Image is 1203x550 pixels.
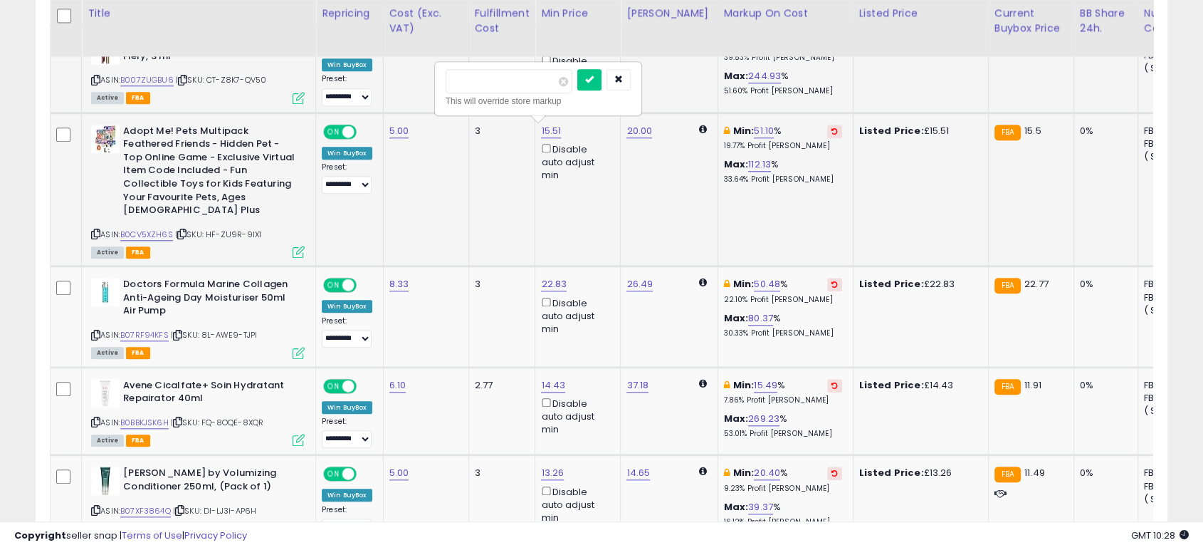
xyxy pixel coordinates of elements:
[859,466,924,479] b: Listed Price:
[733,277,755,291] b: Min:
[724,312,842,338] div: %
[724,278,842,304] div: %
[754,466,780,480] a: 20.40
[91,247,124,259] span: All listings currently available for purchase on Amazon
[724,6,847,21] div: Markup on Cost
[91,379,120,408] img: 319YZAouLML._SL40_.jpg
[626,277,653,291] a: 26.49
[1080,125,1127,137] div: 0%
[322,74,372,106] div: Preset:
[1144,125,1191,137] div: FBA: 10
[1080,278,1127,291] div: 0%
[859,124,924,137] b: Listed Price:
[859,125,977,137] div: £15.51
[91,435,124,447] span: All listings currently available for purchase on Amazon
[325,468,342,480] span: ON
[126,435,150,447] span: FBA
[1024,124,1041,137] span: 15.5
[724,395,842,405] p: 7.86% Profit [PERSON_NAME]
[354,279,377,291] span: OFF
[541,466,564,480] a: 13.26
[120,417,169,429] a: B0BBKJSK6H
[171,417,263,428] span: | SKU: FQ-8OQE-8XQR
[859,6,982,21] div: Listed Price
[322,417,372,449] div: Preset:
[91,467,305,533] div: ASIN:
[354,380,377,392] span: OFF
[724,429,842,439] p: 53.01% Profit [PERSON_NAME]
[1080,6,1132,36] div: BB Share 24h.
[1144,493,1191,506] div: ( SFP: 1 )
[120,505,171,517] a: B07XF3864Q
[724,328,842,338] p: 30.33% Profit [PERSON_NAME]
[389,466,409,480] a: 5.00
[748,157,771,172] a: 112.13
[475,379,525,392] div: 2.77
[322,316,372,348] div: Preset:
[14,529,66,542] strong: Copyright
[322,401,372,414] div: Win BuyBox
[1144,405,1191,417] div: ( SFP: 1 )
[1144,6,1196,36] div: Num of Comp.
[724,500,749,514] b: Max:
[1024,378,1041,392] span: 11.91
[541,6,614,21] div: Min Price
[322,162,372,194] div: Preset:
[541,295,609,336] div: Disable auto adjust min
[171,329,257,341] span: | SKU: 8L-AWE9-TJPI
[541,484,609,525] div: Disable auto adjust min
[626,466,650,480] a: 14.65
[322,300,372,313] div: Win BuyBox
[724,295,842,305] p: 22.10% Profit [PERSON_NAME]
[91,92,124,104] span: All listings currently available for purchase on Amazon
[475,467,525,479] div: 3
[322,147,372,160] div: Win BuyBox
[754,378,777,393] a: 15.49
[389,124,409,138] a: 5.00
[176,74,266,85] span: | SKU: CT-Z8K7-QV50
[994,6,1068,36] div: Current Buybox Price
[475,6,530,36] div: Fulfillment Cost
[1131,529,1189,542] span: 2025-09-7 10:28 GMT
[733,124,755,137] b: Min:
[724,157,749,171] b: Max:
[1144,291,1191,304] div: FBM: 2
[322,489,372,502] div: Win BuyBox
[1080,467,1127,479] div: 0%
[748,500,773,514] a: 39.37
[724,158,842,185] div: %
[859,277,924,291] b: Listed Price:
[1144,62,1191,75] div: ( SFP: 1 )
[14,529,247,543] div: seller snap | |
[1144,392,1191,405] div: FBM: 6
[91,467,120,495] img: 31MVcRnvY5L._SL40_.jpg
[91,278,305,357] div: ASIN:
[126,92,150,104] span: FBA
[724,484,842,494] p: 9.23% Profit [PERSON_NAME]
[446,94,631,108] div: This will override store markup
[126,347,150,359] span: FBA
[541,395,609,437] div: Disable auto adjust min
[724,86,842,96] p: 51.60% Profit [PERSON_NAME]
[91,125,120,153] img: 41Tcd7YwRIL._SL40_.jpg
[1024,277,1049,291] span: 22.77
[91,347,124,359] span: All listings currently available for purchase on Amazon
[541,277,567,291] a: 22.83
[91,278,120,306] img: 314VwZTxpuL._SL40_.jpg
[1080,379,1127,392] div: 0%
[733,378,755,392] b: Min:
[322,58,372,71] div: Win BuyBox
[1144,379,1191,392] div: FBA: 7
[724,70,842,96] div: %
[724,467,842,493] div: %
[541,124,561,138] a: 15.51
[325,380,342,392] span: ON
[1144,467,1191,479] div: FBA: 18
[859,378,924,392] b: Listed Price:
[354,468,377,480] span: OFF
[748,311,773,326] a: 80.37
[994,278,1021,294] small: FBA
[626,6,711,21] div: [PERSON_NAME]
[126,247,150,259] span: FBA
[859,467,977,479] div: £13.26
